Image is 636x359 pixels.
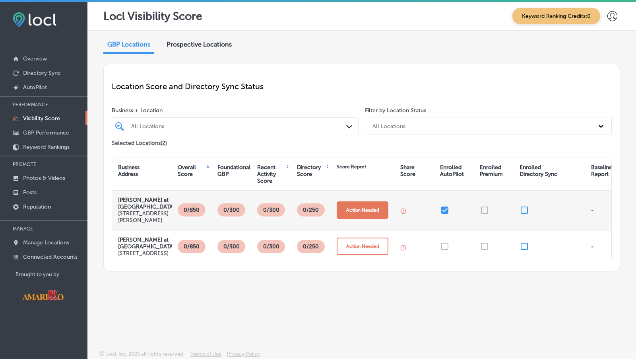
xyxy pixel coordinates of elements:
[112,137,167,146] p: Selected Locations ( 2 )
[178,164,206,178] div: Overall Score
[112,107,359,114] span: Business + Location
[591,164,612,178] div: Baseline Report
[337,164,366,170] div: Score Report
[23,84,47,91] p: AutoPilot
[257,164,285,184] div: Recent Activity Score
[23,144,70,150] p: Keyword Rankings
[365,107,426,114] label: Filter by Location Status
[118,197,175,210] strong: [PERSON_NAME] at [GEOGRAPHIC_DATA]
[260,240,283,253] p: 0/300
[13,12,56,27] img: fda3e92497d09a02dc62c9cd864e3231.png
[23,189,37,196] p: Posts
[591,207,594,213] div: -
[106,351,184,357] p: Locl, Inc. 2025 all rights reserved.
[23,239,69,246] p: Manage Locations
[107,41,150,48] span: GBP Locations
[23,115,60,122] p: Visibility Score
[217,164,250,178] div: Foundational GBP
[103,10,202,23] p: Locl Visibility Score
[112,82,612,91] p: Location Score and Directory Sync Status
[167,41,232,48] span: Prospective Locations
[337,238,388,255] button: Action Needed
[337,201,388,219] button: Action Needed
[300,203,322,217] p: 0 /250
[591,243,594,250] div: -
[297,164,325,178] div: Directory Score
[300,240,322,253] p: 0 /250
[23,55,47,62] p: Overview
[400,164,415,178] div: Share Score
[480,164,503,178] div: Enrolled Premium
[16,284,71,306] img: Visit Amarillo
[16,271,87,277] p: Brought to you by
[520,164,557,178] div: Enrolled Directory Sync
[220,240,243,253] p: 0/300
[118,210,175,224] p: [STREET_ADDRESS][PERSON_NAME]
[180,203,203,217] p: 0/850
[118,164,140,178] div: Business Address
[180,240,203,253] p: 0/850
[372,123,405,129] div: All Locations
[118,236,175,250] strong: [PERSON_NAME] at [GEOGRAPHIC_DATA]
[220,203,243,217] p: 0/300
[512,8,600,24] span: Keyword Ranking Credits: 0
[440,164,464,178] div: Enrolled AutoPilot
[23,175,65,181] p: Photos & Videos
[23,203,51,210] p: Reputation
[131,123,347,130] div: All Locations
[118,250,175,257] p: [STREET_ADDRESS]
[260,203,283,217] p: 0/300
[23,254,78,260] p: Connected Accounts
[23,70,61,76] p: Directory Sync
[23,129,69,136] p: GBP Performance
